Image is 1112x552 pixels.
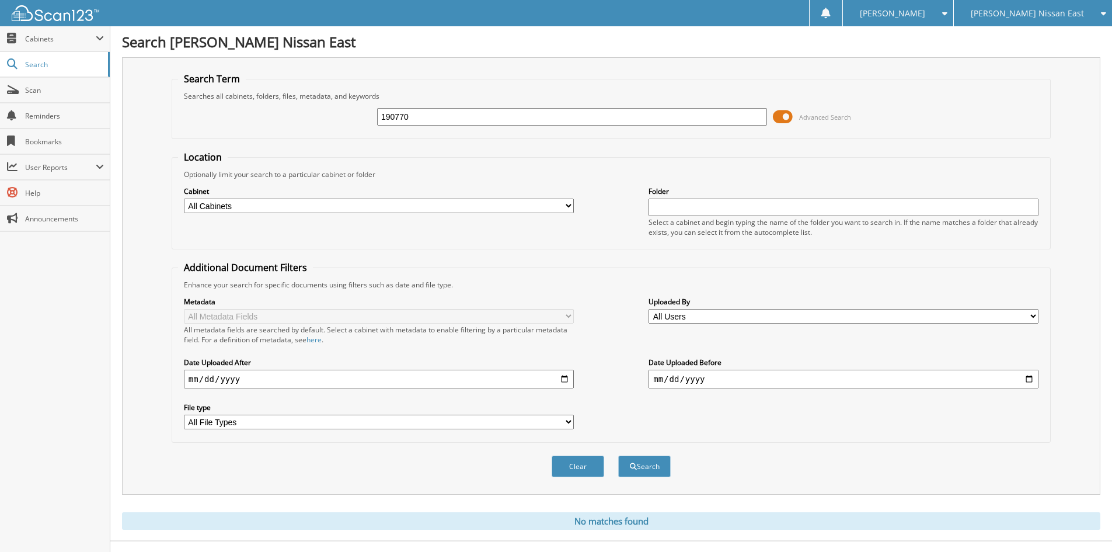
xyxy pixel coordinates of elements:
[649,370,1038,388] input: end
[178,91,1044,101] div: Searches all cabinets, folders, files, metadata, and keywords
[649,357,1038,367] label: Date Uploaded Before
[860,10,925,17] span: [PERSON_NAME]
[971,10,1084,17] span: [PERSON_NAME] Nissan East
[184,186,574,196] label: Cabinet
[184,402,574,412] label: File type
[25,111,104,121] span: Reminders
[178,169,1044,179] div: Optionally limit your search to a particular cabinet or folder
[25,214,104,224] span: Announcements
[184,325,574,345] div: All metadata fields are searched by default. Select a cabinet with metadata to enable filtering b...
[178,151,228,164] legend: Location
[25,34,96,44] span: Cabinets
[649,297,1038,307] label: Uploaded By
[25,85,104,95] span: Scan
[306,335,322,345] a: here
[12,5,99,21] img: scan123-logo-white.svg
[25,188,104,198] span: Help
[178,261,313,274] legend: Additional Document Filters
[25,162,96,172] span: User Reports
[799,113,851,121] span: Advanced Search
[649,186,1038,196] label: Folder
[184,370,574,388] input: start
[178,280,1044,290] div: Enhance your search for specific documents using filters such as date and file type.
[25,137,104,147] span: Bookmarks
[618,456,671,477] button: Search
[122,32,1100,51] h1: Search [PERSON_NAME] Nissan East
[649,217,1038,237] div: Select a cabinet and begin typing the name of the folder you want to search in. If the name match...
[552,456,604,477] button: Clear
[184,357,574,367] label: Date Uploaded After
[184,297,574,307] label: Metadata
[178,72,246,85] legend: Search Term
[25,60,102,70] span: Search
[122,512,1100,530] div: No matches found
